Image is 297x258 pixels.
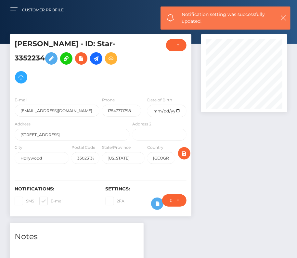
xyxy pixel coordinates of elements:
[275,6,287,15] button: Toggle navigation
[162,194,187,207] button: Do not require
[71,145,95,150] label: Postal Code
[170,198,172,203] div: Do not require
[15,197,34,205] label: SMS
[22,3,64,17] a: Customer Profile
[39,197,63,205] label: E-mail
[15,231,139,242] h4: Notes
[90,52,102,65] a: Initiate Payout
[182,11,273,25] span: Notification setting was successfully updated.
[132,121,151,127] label: Address 2
[15,97,27,103] label: E-mail
[15,39,126,87] h5: [PERSON_NAME] - ID: Star-3352234
[15,186,96,192] h6: Notifications:
[102,97,115,103] label: Phone
[15,121,31,127] label: Address
[15,145,22,150] label: City
[102,145,131,150] label: State/Province
[166,39,187,51] button: ACTIVE
[106,186,187,192] h6: Settings:
[147,97,172,103] label: Date of Birth
[147,145,163,150] label: Country
[106,197,125,205] label: 2FA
